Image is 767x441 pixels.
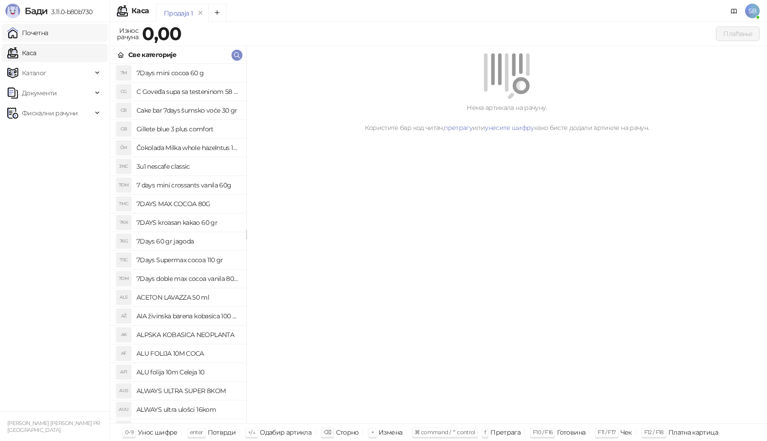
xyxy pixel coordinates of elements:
[727,4,741,18] a: Документација
[668,426,718,438] div: Платна картица
[137,327,239,342] h4: ALPSKA KOBASICA NEOPLANTA
[131,7,149,15] div: Каса
[125,429,133,436] span: 0-9
[164,8,193,18] div: Продаја 1
[620,426,632,438] div: Чек
[116,178,131,192] div: 7DM
[116,253,131,267] div: 7SC
[444,124,473,132] a: претрагу
[485,124,534,132] a: унесите шифру
[137,215,239,230] h4: 7DAYS kroasan kakao 60 gr
[116,66,131,80] div: 7M
[745,4,760,18] span: SB
[116,309,131,323] div: AŽ
[110,64,246,423] div: grid
[7,44,36,62] a: Каса
[137,122,239,136] h4: Gillete blue 3 plus comfort
[194,9,206,17] button: remove
[137,197,239,211] h4: 7DAYS MAX COCOA 80G
[137,253,239,267] h4: 7Days Supermax cocoa 110 gr
[137,178,239,192] h4: 7 days mini crossants vanila 60g
[116,197,131,211] div: 7MC
[644,429,664,436] span: F12 / F18
[142,22,181,45] strong: 0,00
[533,429,552,436] span: F10 / F16
[5,4,20,18] img: Logo
[137,290,239,305] h4: ACETON LAVAZZA 50 ml
[415,429,475,436] span: ⌘ command / ⌃ control
[137,103,239,118] h4: Cake bar 7days šumsko voće 30 gr
[137,66,239,80] h4: 7Days mini cocoa 60 g
[47,8,92,16] span: 3.11.0-b80b730
[115,25,140,43] div: Износ рачуна
[137,402,239,417] h4: ALWAYS ultra ulošci 16kom
[128,50,176,60] div: Све категорије
[137,346,239,361] h4: ALU FOLIJA 10M COCA
[137,365,239,379] h4: ALU folija 10m Celeja 10
[116,421,131,436] div: A0L
[22,104,78,122] span: Фискални рачуни
[484,429,486,436] span: f
[137,309,239,323] h4: AIA živinska barena kobasica 100 gr
[116,122,131,136] div: GB
[22,84,57,102] span: Документи
[116,234,131,249] div: 76G
[208,426,236,438] div: Потврди
[116,103,131,118] div: CB
[190,429,203,436] span: enter
[116,84,131,99] div: CG
[116,159,131,174] div: 3NC
[137,140,239,155] h4: Čokolada Milka whole hazelntus 100 gr
[116,365,131,379] div: AF1
[378,426,402,438] div: Измена
[116,346,131,361] div: AF
[116,402,131,417] div: AUU
[490,426,520,438] div: Претрага
[138,426,178,438] div: Унос шифре
[137,234,239,249] h4: 7Days 60 gr jagoda
[116,327,131,342] div: AK
[22,64,47,82] span: Каталог
[116,384,131,398] div: AUS
[324,429,331,436] span: ⌫
[25,5,47,16] span: Бади
[208,4,226,22] button: Add tab
[116,271,131,286] div: 7DM
[557,426,585,438] div: Готовина
[137,271,239,286] h4: 7Days doble max cocoa vanila 80 gr
[336,426,359,438] div: Сторно
[116,290,131,305] div: AL5
[257,103,756,133] div: Нема артикала на рачуну. Користите бар код читач, или како бисте додали артикле на рачун.
[116,140,131,155] div: ČM
[716,26,760,41] button: Плаћање
[248,429,255,436] span: ↑/↓
[137,84,239,99] h4: C Goveđa supa sa testeninom 58 grama
[116,215,131,230] div: 7KK
[7,24,48,42] a: Почетна
[260,426,311,438] div: Одабир артикла
[137,421,239,436] h4: AMSTEL 0,5 LIMENKA
[137,384,239,398] h4: ALWAYS ULTRA SUPER 8KOM
[598,429,615,436] span: F11 / F17
[7,420,100,433] small: [PERSON_NAME] [PERSON_NAME] PR [GEOGRAPHIC_DATA]
[371,429,374,436] span: +
[137,159,239,174] h4: 3u1 nescafe classic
